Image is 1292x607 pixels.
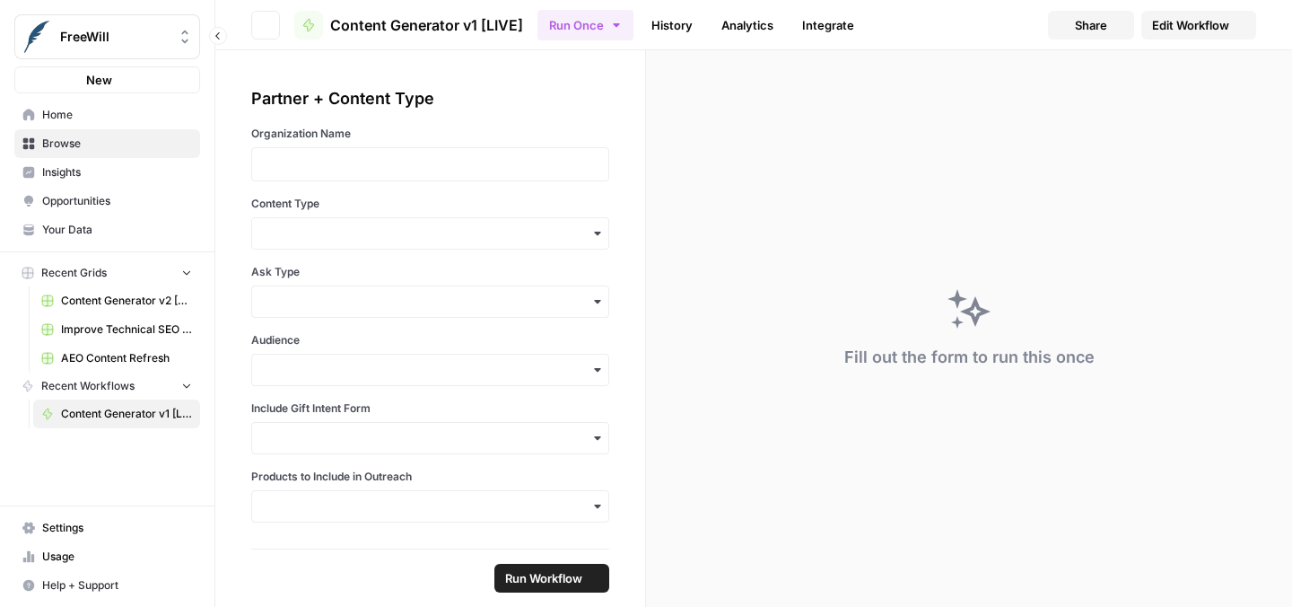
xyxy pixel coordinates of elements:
[14,14,200,59] button: Workspace: FreeWill
[42,107,192,123] span: Home
[42,577,192,594] span: Help + Support
[251,126,609,142] label: Organization Name
[251,400,609,417] label: Include Gift Intent Form
[61,293,192,309] span: Content Generator v2 [DRAFT] Test
[14,66,200,93] button: New
[294,11,523,40] a: Content Generator v1 [LIVE]
[537,10,633,40] button: Run Once
[251,332,609,348] label: Audience
[711,11,784,40] a: Analytics
[33,315,200,344] a: Improve Technical SEO for Page
[41,265,107,281] span: Recent Grids
[14,129,200,158] a: Browse
[251,544,609,569] div: Campaign Details
[61,350,192,366] span: AEO Content Refresh
[21,21,53,53] img: FreeWill Logo
[14,260,200,286] button: Recent Grids
[251,86,609,111] div: Partner + Content Type
[60,28,169,46] span: FreeWill
[41,378,135,394] span: Recent Workflows
[86,71,112,89] span: New
[42,164,192,180] span: Insights
[14,514,200,542] a: Settings
[14,101,200,129] a: Home
[14,216,200,244] a: Your Data
[42,193,192,209] span: Opportunities
[33,286,200,315] a: Content Generator v2 [DRAFT] Test
[42,136,192,152] span: Browse
[494,564,609,593] button: Run Workflow
[1152,16,1229,34] span: Edit Workflow
[61,406,192,422] span: Content Generator v1 [LIVE]
[42,549,192,565] span: Usage
[14,542,200,571] a: Usage
[42,222,192,238] span: Your Data
[330,14,523,36] span: Content Generator v1 [LIVE]
[1141,11,1256,40] a: Edit Workflow
[251,196,609,212] label: Content Type
[14,158,200,187] a: Insights
[641,11,703,40] a: History
[1075,16,1107,34] span: Share
[844,345,1095,370] div: Fill out the form to run this once
[1048,11,1134,40] button: Share
[33,400,200,428] a: Content Generator v1 [LIVE]
[251,264,609,280] label: Ask Type
[33,344,200,373] a: AEO Content Refresh
[14,571,200,600] button: Help + Support
[42,520,192,536] span: Settings
[251,469,609,485] label: Products to Include in Outreach
[791,11,865,40] a: Integrate
[14,373,200,400] button: Recent Workflows
[61,321,192,338] span: Improve Technical SEO for Page
[505,569,582,587] span: Run Workflow
[14,187,200,216] a: Opportunities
